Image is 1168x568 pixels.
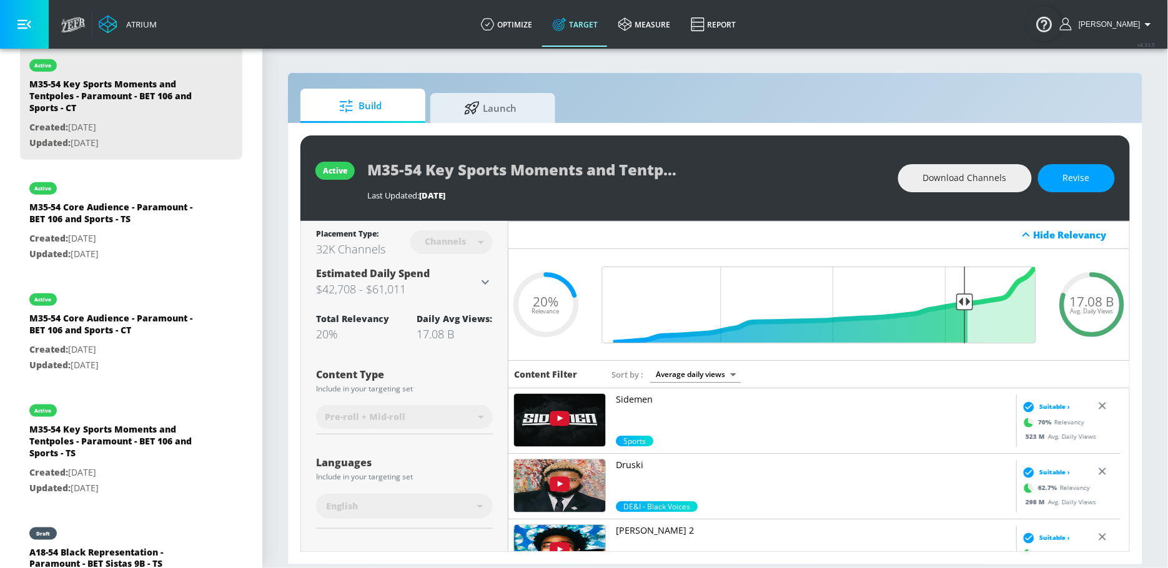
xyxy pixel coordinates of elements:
span: Download Channels [923,170,1007,186]
span: Updated: [29,137,71,149]
span: login as: samantha.yip@zefr.com [1074,20,1141,29]
div: Content Type [316,370,493,379]
div: activeM35-54 Key Sports Moments and Tentpoles - Paramount - BET 106 and Sports - CTCreated:[DATE]... [20,47,242,160]
span: Created: [29,466,68,478]
button: Open Resource Center [1027,6,1062,41]
div: 17.08 B [417,326,493,341]
h3: $42,708 - $61,011 [316,280,478,298]
span: 20% [533,295,558,308]
div: Relevancy [1019,413,1084,432]
div: Suitable › [1019,401,1069,413]
div: Estimated Daily Spend$42,708 - $61,011 [316,267,493,298]
span: 298 M [1025,497,1047,506]
span: Revise [1063,170,1090,186]
img: UU4PQqjGczpgmqbpicKjkwvw [514,459,605,512]
div: English [316,494,493,519]
div: activeM35-54 Key Sports Moments and Tentpoles - Paramount - BET 106 and Sports - TSCreated:[DATE]... [20,392,242,505]
div: draft [36,531,50,537]
div: Avg. Daily Views [1019,432,1096,441]
span: 70 % [1037,418,1054,427]
div: 62.7% [616,501,698,512]
div: Include in your targeting set [316,473,493,481]
span: 523 M [1025,432,1047,441]
span: Updated: [29,482,71,494]
p: [DATE] [29,247,204,262]
p: [DATE] [29,120,204,135]
div: Placement Type: [316,228,385,242]
input: Final Threshold [596,267,1042,343]
div: Suitable › [1019,532,1069,544]
div: Relevancy [1019,479,1089,497]
div: Hide Relevancy [508,221,1130,249]
span: Pre-roll + Mid-roll [325,411,405,423]
div: active [323,165,347,176]
div: active [35,62,52,69]
span: v 4.33.5 [1138,41,1156,48]
h6: Content Filter [515,368,578,380]
div: Daily Avg Views: [417,313,493,325]
span: Avg. Daily Views [1071,308,1114,314]
p: [DATE] [29,465,204,481]
div: Hide Relevancy [1034,228,1122,241]
div: activeM35-54 Core Audience - Paramount - BET 106 and Sports - CTCreated:[DATE]Updated:[DATE] [20,281,242,382]
span: Suitable › [1039,402,1069,411]
a: Target [543,2,608,47]
span: Sort by [612,369,644,380]
div: 32K Channels [316,242,385,257]
span: Created: [29,232,68,244]
span: Estimated Daily Spend [316,267,430,280]
p: [PERSON_NAME] 2 [616,524,1011,537]
a: measure [608,2,681,47]
p: Sidemen [616,393,1011,406]
span: Sports [616,436,653,446]
p: [DATE] [29,481,204,496]
div: Include in your targeting set [316,385,493,393]
a: Report [681,2,746,47]
div: M35-54 Core Audience - Paramount - BET 106 and Sports - CT [29,312,204,342]
span: Relevance [532,308,560,314]
span: Suitable › [1039,533,1069,542]
span: Suitable › [1039,468,1069,477]
img: UUDogdKl7t7NHzQ95aEwkdMw [514,394,605,446]
span: 42.3 % [1037,549,1059,558]
div: active [35,185,52,192]
button: [PERSON_NAME] [1060,17,1156,32]
div: M35-54 Key Sports Moments and Tentpoles - Paramount - BET 106 and Sports - CT [29,78,204,120]
span: Created: [29,121,68,133]
div: Languages [316,458,493,468]
div: M35-54 Core Audience - Paramount - BET 106 and Sports - TS [29,201,204,231]
div: activeM35-54 Core Audience - Paramount - BET 106 and Sports - TSCreated:[DATE]Updated:[DATE] [20,170,242,271]
a: Atrium [99,15,157,34]
div: Avg. Daily Views [1019,497,1096,507]
div: Suitable › [1019,466,1069,479]
div: 70.0% [616,436,653,446]
span: 17.08 B [1070,295,1114,308]
a: optimize [471,2,543,47]
div: M35-54 Key Sports Moments and Tentpoles - Paramount - BET 106 and Sports - TS [29,423,204,465]
span: Launch [443,93,538,123]
div: 20% [316,326,389,341]
a: Sidemen [616,393,1011,436]
span: Build [313,91,408,121]
span: Updated: [29,248,71,260]
p: [DATE] [29,342,204,358]
p: [DATE] [29,358,204,373]
p: [DATE] [29,231,204,247]
div: Average daily views [650,366,741,383]
span: 62.7 % [1037,483,1059,492]
div: active [35,296,52,303]
span: Updated: [29,359,71,371]
a: Druski [616,459,1011,501]
span: Created: [29,343,68,355]
span: [DATE] [419,190,445,201]
button: Revise [1038,164,1115,192]
div: Last Updated: [367,190,886,201]
div: Channels [419,236,473,247]
a: [PERSON_NAME] 2 [616,524,1011,567]
div: Total Relevancy [316,313,389,325]
div: active [35,408,52,414]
